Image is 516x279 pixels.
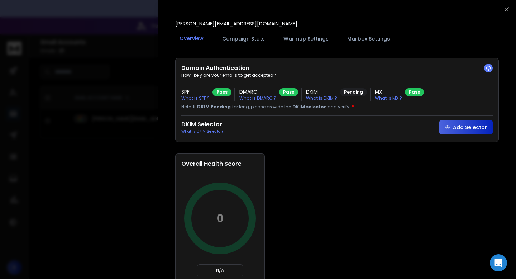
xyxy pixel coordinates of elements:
[340,88,367,96] div: Pending
[181,104,493,110] p: Note: If for long, please provide the and verify.
[306,95,337,101] p: What is DKIM ?
[181,95,210,101] p: What is SPF ?
[197,104,231,110] span: DKIM Pending
[306,88,337,95] h3: DKIM
[279,88,298,96] div: Pass
[181,88,210,95] h3: SPF
[175,20,297,27] p: [PERSON_NAME][EMAIL_ADDRESS][DOMAIN_NAME]
[175,30,208,47] button: Overview
[181,120,223,129] h2: DKIM Selector
[292,104,326,110] span: DKIM selector
[405,88,424,96] div: Pass
[181,160,259,168] h2: Overall Health Score
[218,31,269,47] button: Campaign Stats
[279,31,333,47] button: Warmup Settings
[375,88,402,95] h3: MX
[490,254,507,271] div: Open Intercom Messenger
[343,31,394,47] button: Mailbox Settings
[212,88,231,96] div: Pass
[375,95,402,101] p: What is MX ?
[181,72,493,78] p: How likely are your emails to get accepted?
[239,88,276,95] h3: DMARC
[200,268,240,273] p: N/A
[181,64,493,72] h2: Domain Authentication
[216,212,224,225] p: 0
[239,95,276,101] p: What is DMARC ?
[439,120,493,134] button: Add Selector
[181,129,223,134] p: What is DKIM Selector?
